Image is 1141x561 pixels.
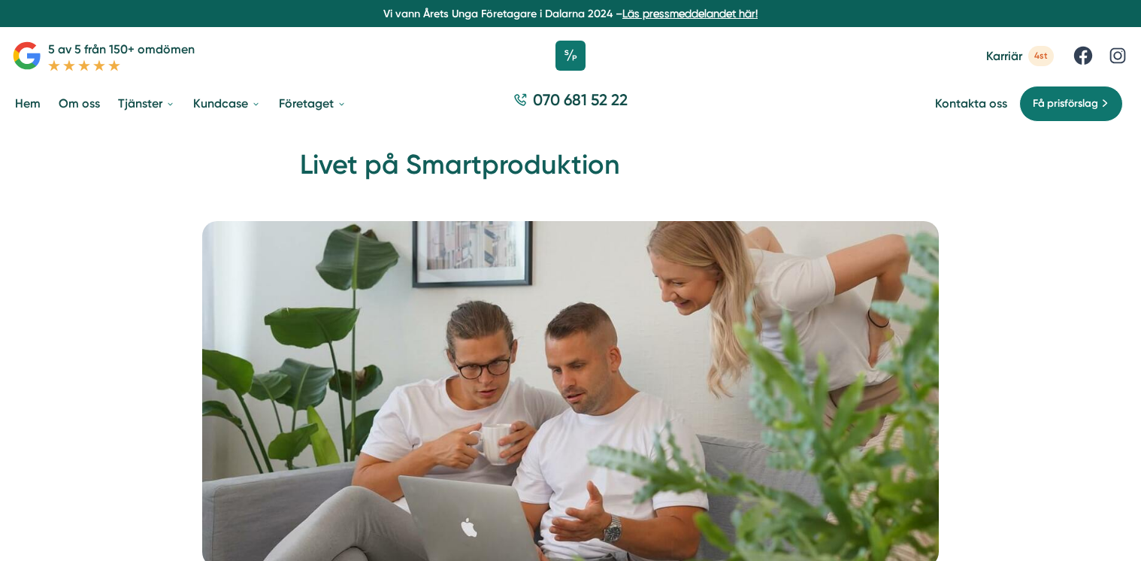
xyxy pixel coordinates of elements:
[1019,86,1123,122] a: Få prisförslag
[300,147,841,196] h1: Livet på Smartproduktion
[935,96,1007,111] a: Kontakta oss
[533,89,628,111] span: 070 681 52 22
[48,40,195,59] p: 5 av 5 från 150+ omdömen
[1028,46,1054,66] span: 4st
[115,84,178,123] a: Tjänster
[6,6,1135,21] p: Vi vann Årets Unga Företagare i Dalarna 2024 –
[56,84,103,123] a: Om oss
[986,46,1054,66] a: Karriär 4st
[190,84,264,123] a: Kundcase
[986,49,1022,63] span: Karriär
[12,84,44,123] a: Hem
[276,84,350,123] a: Företaget
[507,89,634,118] a: 070 681 52 22
[1033,96,1098,112] span: Få prisförslag
[622,8,758,20] a: Läs pressmeddelandet här!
